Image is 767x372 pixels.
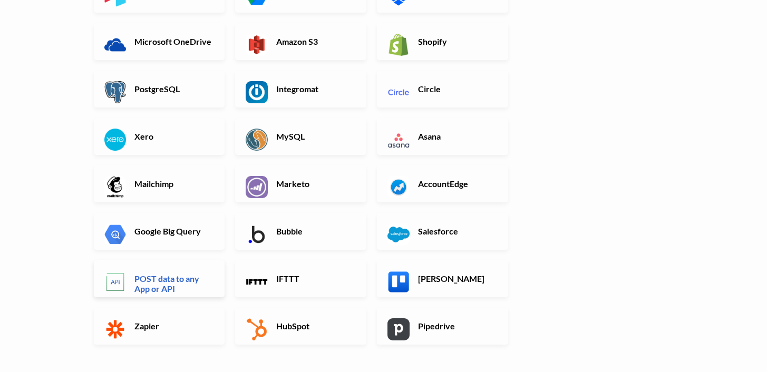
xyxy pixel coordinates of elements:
[714,319,754,359] iframe: Drift Widget Chat Controller
[246,271,268,293] img: IFTTT App & API
[246,318,268,340] img: HubSpot App & API
[104,81,127,103] img: PostgreSQL App & API
[94,118,225,155] a: Xero
[387,176,410,198] img: AccountEdge App & API
[235,165,366,202] a: Marketo
[415,131,498,141] h6: Asana
[246,176,268,198] img: Marketo App & API
[377,165,508,202] a: AccountEdge
[246,81,268,103] img: Integromat App & API
[94,308,225,345] a: Zapier
[415,36,498,46] h6: Shopify
[104,223,127,246] img: Google Big Query App & API
[94,23,225,60] a: Microsoft OneDrive
[132,321,215,331] h6: Zapier
[235,71,366,107] a: Integromat
[274,321,356,331] h6: HubSpot
[132,179,215,189] h6: Mailchimp
[132,84,215,94] h6: PostgreSQL
[415,226,498,236] h6: Salesforce
[94,71,225,107] a: PostgreSQL
[246,223,268,246] img: Bubble App & API
[94,165,225,202] a: Mailchimp
[104,34,127,56] img: Microsoft OneDrive App & API
[94,213,225,250] a: Google Big Query
[235,23,366,60] a: Amazon S3
[274,36,356,46] h6: Amazon S3
[235,260,366,297] a: IFTTT
[132,273,215,293] h6: POST data to any App or API
[104,271,127,293] img: POST data to any App or API App & API
[104,318,127,340] img: Zapier App & API
[387,223,410,246] img: Salesforce App & API
[415,321,498,331] h6: Pipedrive
[377,308,508,345] a: Pipedrive
[387,129,410,151] img: Asana App & API
[274,273,356,283] h6: IFTTT
[415,179,498,189] h6: AccountEdge
[377,71,508,107] a: Circle
[377,118,508,155] a: Asana
[235,213,366,250] a: Bubble
[104,129,127,151] img: Xero App & API
[387,271,410,293] img: Trello App & API
[415,273,498,283] h6: [PERSON_NAME]
[246,129,268,151] img: MySQL App & API
[377,260,508,297] a: [PERSON_NAME]
[274,179,356,189] h6: Marketo
[274,84,356,94] h6: Integromat
[235,308,366,345] a: HubSpot
[246,34,268,56] img: Amazon S3 App & API
[274,226,356,236] h6: Bubble
[132,36,215,46] h6: Microsoft OneDrive
[104,176,127,198] img: Mailchimp App & API
[415,84,498,94] h6: Circle
[377,23,508,60] a: Shopify
[274,131,356,141] h6: MySQL
[132,131,215,141] h6: Xero
[387,81,410,103] img: Circle App & API
[387,318,410,340] img: Pipedrive App & API
[235,118,366,155] a: MySQL
[387,34,410,56] img: Shopify App & API
[94,260,225,297] a: POST data to any App or API
[377,213,508,250] a: Salesforce
[132,226,215,236] h6: Google Big Query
